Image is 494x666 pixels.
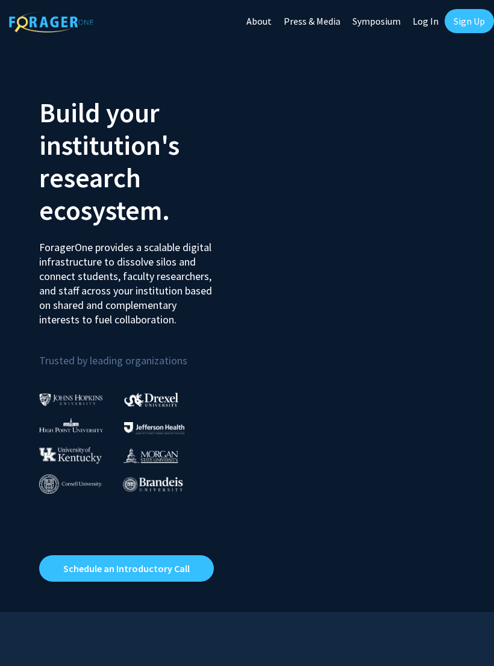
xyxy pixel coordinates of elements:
img: High Point University [39,418,103,432]
img: Drexel University [124,393,178,406]
a: Opens in a new tab [39,555,214,582]
p: ForagerOne provides a scalable digital infrastructure to dissolve silos and connect students, fac... [39,231,214,327]
img: Cornell University [39,475,102,494]
a: Sign Up [445,9,494,33]
img: Thomas Jefferson University [124,422,184,434]
p: Trusted by leading organizations [39,337,238,370]
img: Johns Hopkins University [39,393,103,406]
img: University of Kentucky [39,447,102,463]
img: Brandeis University [123,477,183,492]
img: ForagerOne Logo [9,11,93,33]
img: Morgan State University [123,447,178,463]
h2: Build your institution's research ecosystem. [39,96,238,226]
